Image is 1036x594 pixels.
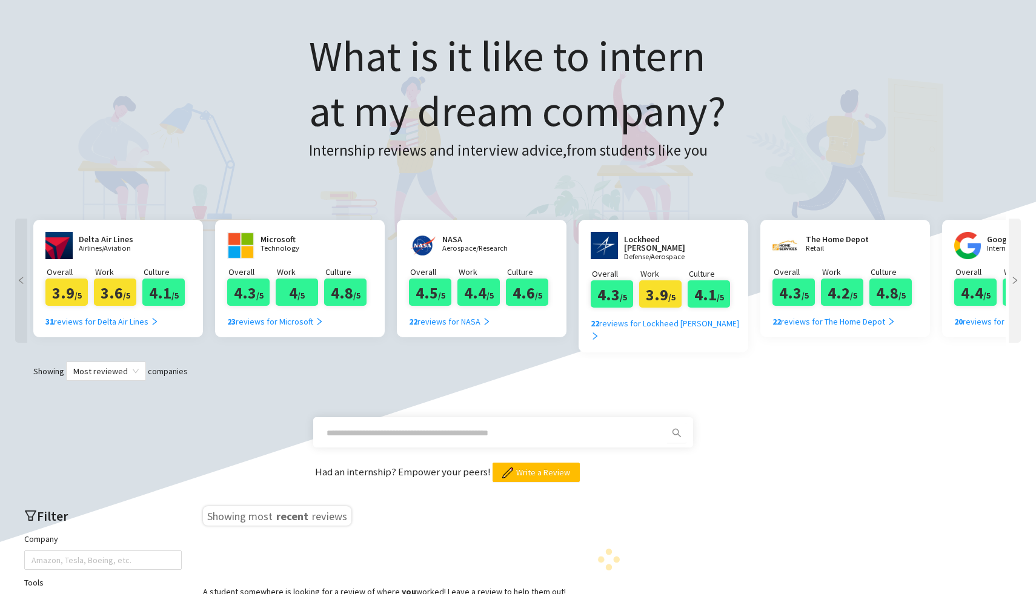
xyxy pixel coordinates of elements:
p: Overall [410,265,457,279]
div: 4.8 [324,279,367,306]
h2: Filter [24,506,182,526]
div: 4.3 [772,279,815,306]
div: 3.9 [639,280,682,308]
p: Overall [47,265,94,279]
img: pencil.png [502,467,513,478]
h2: Microsoft [261,235,333,243]
div: reviews for NASA [409,315,491,328]
span: Had an internship? Empower your peers! [315,465,493,478]
div: 3.9 [45,279,88,306]
b: 20 [954,316,963,327]
p: Aerospace/Research [442,245,515,252]
span: recent [275,507,310,522]
p: Retail [806,245,878,252]
p: Defense/Aerospace [624,253,715,261]
a: 23reviews for Microsoft right [227,306,324,328]
h3: Internship reviews and interview advice, from students like you [309,139,726,163]
h2: Lockheed [PERSON_NAME] [624,235,715,252]
span: right [1009,276,1021,285]
span: Most reviewed [73,362,139,380]
div: 4.1 [688,280,730,308]
b: 22 [772,316,781,327]
span: /5 [802,290,809,301]
p: Overall [592,267,639,280]
span: /5 [898,290,906,301]
span: search [668,428,686,438]
a: 22reviews for The Home Depot right [772,306,895,328]
span: right [150,317,159,326]
p: Work [277,265,324,279]
div: reviews for The Home Depot [772,315,895,328]
img: www.microsoft.com [227,232,254,259]
a: 31reviews for Delta Air Lines right [45,306,159,328]
div: 4.5 [409,279,451,306]
h2: The Home Depot [806,235,878,243]
span: /5 [850,290,857,301]
div: 4.3 [591,280,633,308]
b: 22 [591,318,599,329]
span: right [887,317,895,326]
label: Company [24,532,58,546]
p: Culture [325,265,373,279]
span: /5 [717,292,724,303]
div: 4.1 [142,279,185,306]
span: right [482,317,491,326]
span: /5 [123,290,130,301]
p: Overall [228,265,276,279]
span: /5 [297,290,305,301]
span: Write a Review [516,466,570,479]
a: 22reviews for NASA right [409,306,491,328]
div: 4.6 [506,279,548,306]
p: Work [640,267,688,280]
div: reviews for Delta Air Lines [45,315,159,328]
div: 4.4 [457,279,500,306]
span: /5 [353,290,360,301]
p: Overall [955,265,1003,279]
p: Overall [774,265,821,279]
div: 4.3 [227,279,270,306]
button: Write a Review [493,463,580,482]
div: reviews for Microsoft [227,315,324,328]
b: 22 [409,316,417,327]
span: left [15,276,27,285]
span: /5 [620,292,627,303]
span: /5 [438,290,445,301]
span: /5 [668,292,676,303]
b: 23 [227,316,236,327]
p: Technology [261,245,333,252]
span: /5 [256,290,264,301]
img: www.lockheedmartin.com [591,232,618,259]
p: Airlines/Aviation [79,245,151,252]
span: /5 [535,290,542,301]
div: reviews for Lockheed [PERSON_NAME] [591,317,745,343]
h3: Showing most reviews [203,506,351,526]
p: Work [95,265,142,279]
div: Showing companies [12,361,1024,381]
p: Culture [144,265,191,279]
span: right [591,332,599,340]
h2: NASA [442,235,515,243]
span: /5 [75,290,82,301]
a: 22reviews for Lockheed [PERSON_NAME] right [591,308,745,343]
span: /5 [486,290,494,301]
span: /5 [983,290,991,301]
label: Tools [24,576,44,589]
p: Work [459,265,506,279]
span: /5 [171,290,179,301]
div: 3.6 [94,279,136,306]
p: Culture [871,265,918,279]
div: 4.2 [821,279,863,306]
span: at my dream company? [309,84,726,137]
b: 31 [45,316,54,327]
img: google.com [954,232,981,259]
button: search [667,423,686,443]
span: right [315,317,324,326]
p: Culture [507,265,554,279]
div: 4.4 [954,279,997,306]
div: 4 [276,279,318,306]
p: Culture [689,267,736,280]
img: nasa.gov [409,232,436,259]
h2: Delta Air Lines [79,235,151,243]
div: 4.8 [869,279,912,306]
span: filter [24,509,37,522]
